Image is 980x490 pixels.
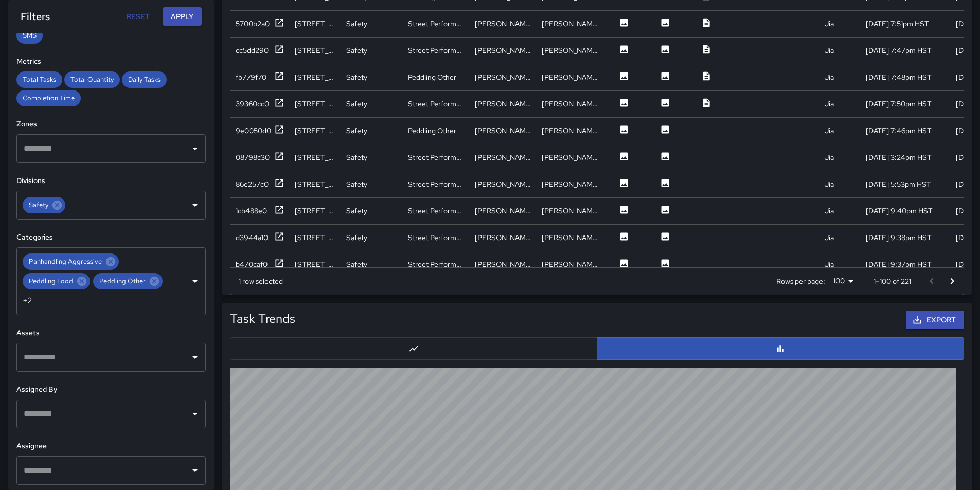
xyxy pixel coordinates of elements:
[475,19,531,29] div: Joshua Lewis
[21,8,50,25] h6: Filters
[236,98,284,111] button: 39360cc0
[346,179,367,189] div: Safety
[295,179,336,189] div: 321 Seaside Avenue
[93,275,152,287] span: Peddling Other
[295,45,336,56] div: 2250 Kalākaua Avenue
[475,125,531,136] div: Joshua Lewis
[408,232,465,243] div: Street Performers Observed
[866,72,932,82] div: 8/29/2025, 7:48pm HST
[408,45,465,56] div: Street Performers Observed
[346,232,367,243] div: Safety
[16,119,206,130] h6: Zones
[542,125,598,136] div: Joshua Lewis
[236,17,284,30] button: 5700b2a0
[825,125,834,136] div: Jia
[408,206,465,216] div: Street Performers Observed
[236,206,267,216] div: 1cb488e0
[866,232,932,243] div: 8/26/2025, 9:38pm HST
[295,259,336,269] div: 2300 Kalākaua Avenue
[866,99,932,109] div: 8/29/2025, 7:50pm HST
[122,75,167,84] span: Daily Tasks
[866,259,932,269] div: 8/26/2025, 9:37pm HST
[236,205,284,217] button: 1cb488e0
[16,441,206,452] h6: Assignee
[866,19,929,29] div: 8/29/2025, 7:51pm HST
[236,19,270,29] div: 5700b2a0
[121,7,154,26] button: Reset
[23,256,108,267] span: Panhandling Aggressive
[16,71,62,88] div: Total Tasks
[16,75,62,84] span: Total Tasks
[230,311,295,327] h5: Task Trends
[475,152,531,162] div: Nathan Han
[408,72,456,82] div: Peddling Other
[346,152,367,162] div: Safety
[542,152,598,162] div: Nathan Han
[825,19,834,29] div: Jia
[236,124,284,137] button: 9e0050d0
[236,178,284,191] button: 86e257c0
[23,273,90,289] div: Peddling Food
[825,72,834,82] div: Jia
[408,152,465,162] div: Street Performers Observed
[942,271,963,292] button: Go to next page
[295,152,336,162] div: 2300 Kalākaua Avenue
[408,125,456,136] div: Peddling Other
[230,337,597,360] button: Line Chart
[776,276,825,286] p: Rows per page:
[346,206,367,216] div: Safety
[475,45,531,56] div: Joshua Lewis
[542,99,598,109] div: Joshua Lewis
[16,27,43,44] div: SMS
[236,72,266,82] div: fb779f70
[408,19,465,29] div: Street Performers Observed
[542,259,598,269] div: Martin Keith
[236,151,284,164] button: 08798c30
[93,273,163,289] div: Peddling Other
[163,7,202,26] button: Apply
[825,152,834,162] div: Jia
[346,99,367,109] div: Safety
[866,45,932,56] div: 8/29/2025, 7:47pm HST
[16,90,81,106] div: Completion Time
[475,99,531,109] div: Joshua Lewis
[475,179,531,189] div: Jason Esau
[236,44,284,57] button: cc5dd290
[236,259,268,269] div: b470caf0
[542,232,598,243] div: Joshua Lewis
[16,94,81,102] span: Completion Time
[866,179,931,189] div: 8/27/2025, 5:53pm HST
[236,152,270,162] div: 08798c30
[346,45,367,56] div: Safety
[188,141,202,156] button: Open
[188,274,202,288] button: Open
[408,259,465,269] div: Street Performers Observed
[236,231,284,244] button: d3944a10
[542,45,598,56] div: Joshua Lewis
[295,206,336,216] div: 2344 Kalākaua Avenue
[295,19,336,29] div: 2274 Kalākaua Avenue
[825,232,834,243] div: Jia
[16,56,206,67] h6: Metrics
[188,350,202,365] button: Open
[236,232,268,243] div: d3944a10
[23,253,119,270] div: Panhandling Aggressive
[16,31,43,40] span: SMS
[236,99,269,109] div: 39360cc0
[236,45,269,56] div: cc5dd290
[475,72,531,82] div: Joshua Lewis
[408,343,419,354] svg: Line Chart
[188,463,202,478] button: Open
[825,259,834,269] div: Jia
[597,337,964,360] button: Bar Chart
[825,206,834,216] div: Jia
[23,295,32,306] span: +2
[866,152,932,162] div: 8/29/2025, 3:24pm HST
[236,258,284,271] button: b470caf0
[346,125,367,136] div: Safety
[542,72,598,82] div: Joshua Lewis
[825,179,834,189] div: Jia
[23,199,55,211] span: Safety
[23,197,65,213] div: Safety
[295,125,336,136] div: 2244 Kalākaua Avenue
